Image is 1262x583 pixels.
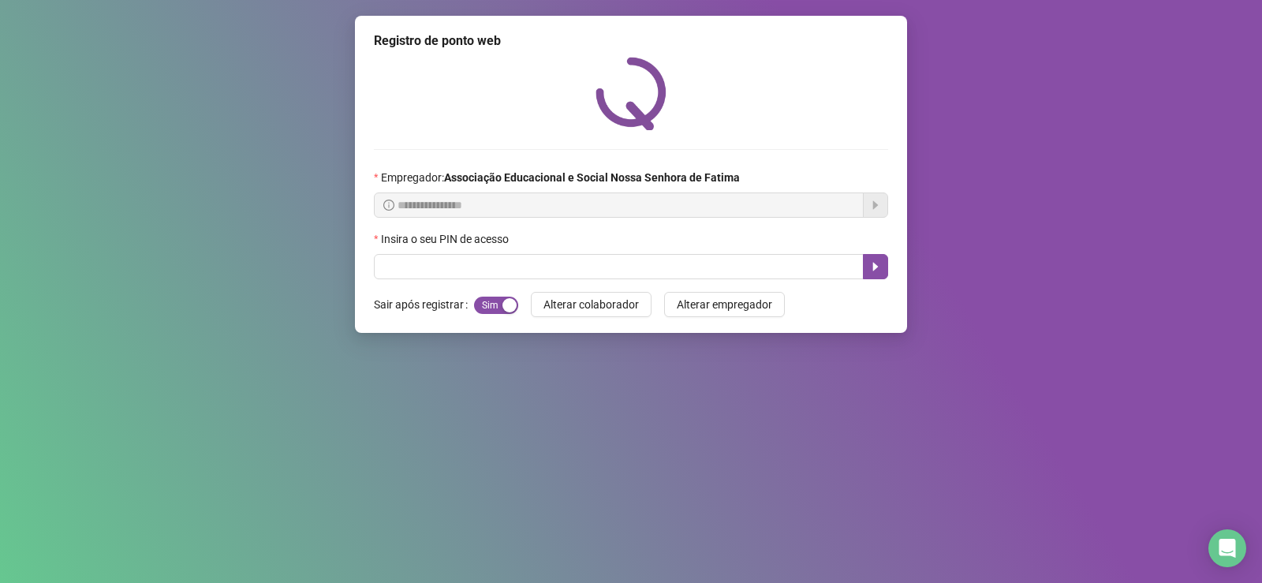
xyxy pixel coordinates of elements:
[677,296,772,313] span: Alterar empregador
[543,296,639,313] span: Alterar colaborador
[383,200,394,211] span: info-circle
[374,292,474,317] label: Sair após registrar
[531,292,652,317] button: Alterar colaborador
[869,260,882,273] span: caret-right
[596,57,666,130] img: QRPoint
[444,171,740,184] strong: Associação Educacional e Social Nossa Senhora de Fatima
[381,169,740,186] span: Empregador :
[664,292,785,317] button: Alterar empregador
[1208,529,1246,567] div: Open Intercom Messenger
[374,230,519,248] label: Insira o seu PIN de acesso
[374,32,888,50] div: Registro de ponto web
